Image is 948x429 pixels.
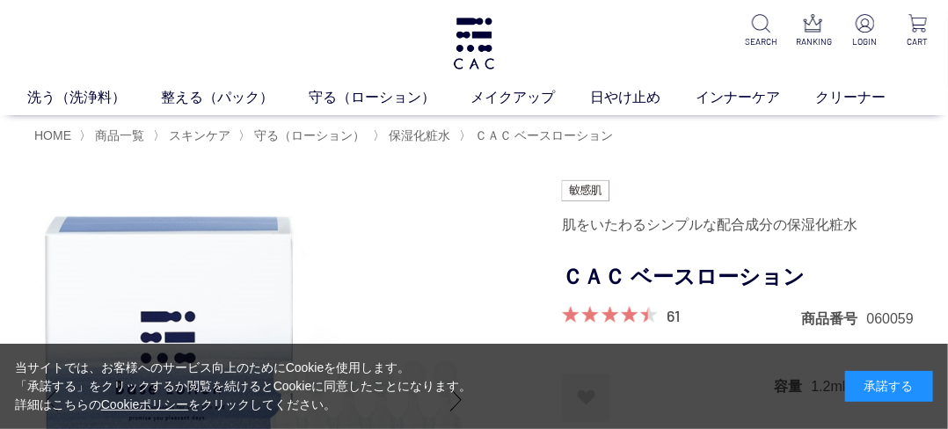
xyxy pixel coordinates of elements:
img: 敏感肌 [562,180,609,201]
li: 〉 [79,127,149,144]
div: 当サイトでは、お客様へのサービス向上のためにCookieを使用します。 「承諾する」をクリックするか閲覧を続けるとCookieに同意したことになります。 詳細はこちらの をクリックしてください。 [15,359,472,414]
a: 整える（パック） [161,87,309,108]
li: 〉 [153,127,235,144]
a: Cookieポリシー [101,397,189,411]
li: 〉 [373,127,455,144]
p: CART [901,35,934,48]
li: 〉 [459,127,618,144]
h1: ＣＡＣ ベースローション [562,258,914,297]
a: HOME [34,128,71,142]
a: 守る（ローション） [251,128,365,142]
a: 洗う（洗浄料） [27,87,161,108]
span: 守る（ローション） [254,128,365,142]
a: 守る（ローション） [309,87,470,108]
p: RANKING [797,35,830,48]
a: RANKING [797,14,830,48]
div: 承諾する [845,371,933,402]
dt: 商品番号 [802,309,867,328]
a: インナーケア [696,87,815,108]
p: LOGIN [849,35,882,48]
p: SEARCH [744,35,777,48]
span: ＣＡＣ ベースローション [475,128,614,142]
a: スキンケア [165,128,230,142]
img: logo [451,18,497,69]
a: クリーナー [815,87,921,108]
a: 保湿化粧水 [385,128,450,142]
a: SEARCH [744,14,777,48]
li: 〉 [238,127,369,144]
a: 商品一覧 [91,128,144,142]
a: 61 [667,306,680,325]
span: 商品一覧 [95,128,144,142]
a: ＣＡＣ ベースローション [471,128,614,142]
a: LOGIN [849,14,882,48]
dd: 060059 [867,309,914,328]
a: メイクアップ [470,87,590,108]
div: 肌をいたわるシンプルな配合成分の保湿化粧水 [562,210,914,240]
a: CART [901,14,934,48]
a: 日やけ止め [590,87,696,108]
span: 保湿化粧水 [389,128,450,142]
span: スキンケア [169,128,230,142]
